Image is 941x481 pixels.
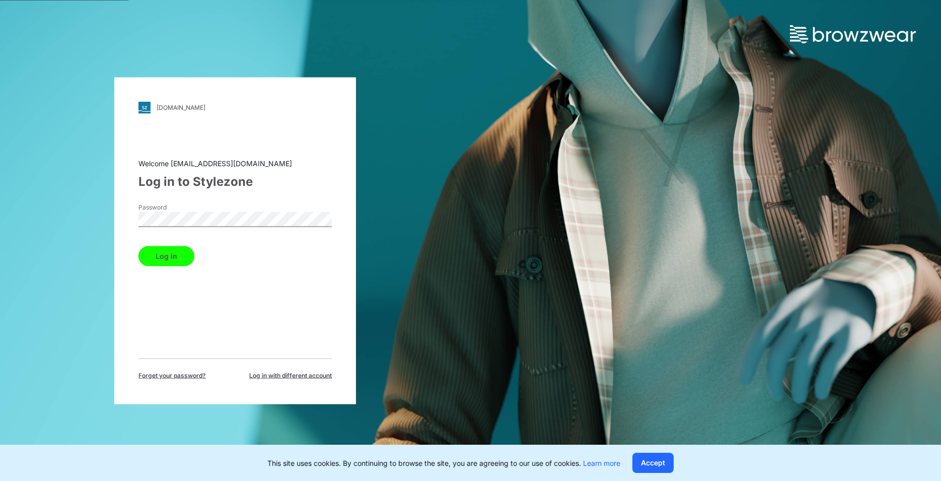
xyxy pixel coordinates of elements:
[157,104,205,111] div: [DOMAIN_NAME]
[138,371,206,380] span: Forget your password?
[790,25,916,43] img: browzwear-logo.73288ffb.svg
[632,453,674,473] button: Accept
[138,158,332,168] div: Welcome [EMAIL_ADDRESS][DOMAIN_NAME]
[138,101,332,113] a: [DOMAIN_NAME]
[267,458,620,468] p: This site uses cookies. By continuing to browse the site, you are agreeing to our use of cookies.
[583,459,620,467] a: Learn more
[138,101,151,113] img: svg+xml;base64,PHN2ZyB3aWR0aD0iMjgiIGhlaWdodD0iMjgiIHZpZXdCb3g9IjAgMCAyOCAyOCIgZmlsbD0ibm9uZSIgeG...
[138,246,194,266] button: Log in
[138,172,332,190] div: Log in to Stylezone
[249,371,332,380] span: Log in with different account
[138,202,209,212] label: Password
